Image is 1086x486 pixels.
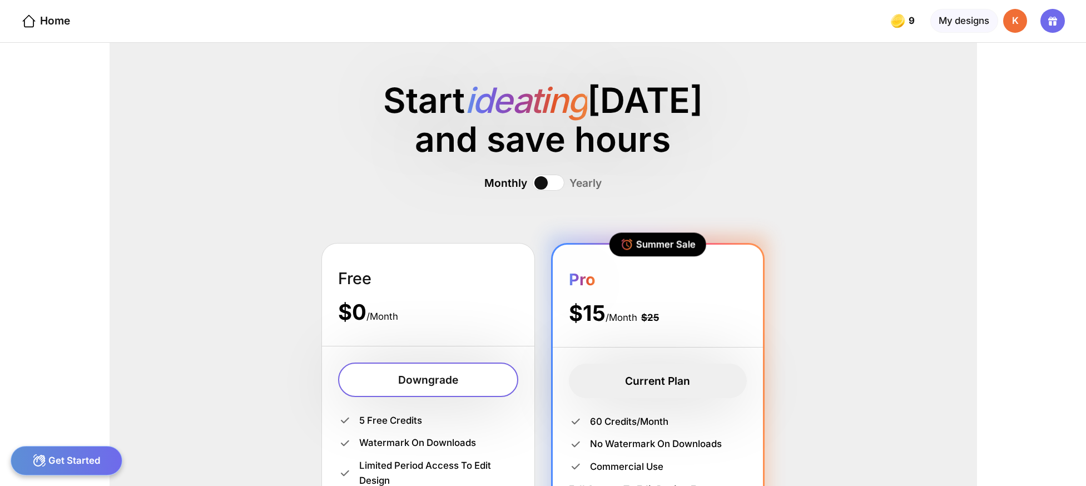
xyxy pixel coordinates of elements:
div: Yearly [569,176,602,190]
div: $25 [641,312,659,323]
div: Monthly [484,176,527,190]
div: Current Plan [569,364,747,398]
div: Pro [569,270,596,289]
div: Get Started [11,446,122,475]
div: Home [21,13,70,29]
div: $15 [569,297,606,330]
div: $0 [338,296,366,329]
div: K [1003,9,1027,33]
div: Downgrade [338,363,518,397]
div: No watermark on downloads [590,437,722,451]
div: Free [338,269,518,288]
div: Watermark on downloads [359,435,476,450]
div: My designs [930,9,998,33]
div: Start [DATE] and save hours [372,81,713,158]
span: 9 [909,16,917,26]
div: Commercial use [590,459,663,474]
div: /Month [606,302,637,334]
div: Summer Sale [609,232,706,256]
div: 5 Free credits [359,413,422,428]
span: ideating [465,80,588,121]
div: 60 credits/month [590,414,668,429]
div: /Month [366,301,398,333]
